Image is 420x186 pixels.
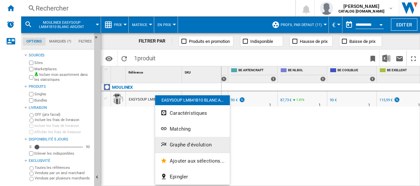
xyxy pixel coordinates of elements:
button: Graphe d'évolution [155,137,230,153]
span: Epingler [170,174,188,180]
button: Matching [155,121,230,137]
span: Matching [170,126,191,132]
span: Graphe d'évolution [170,142,212,148]
button: Ajouter aux sélections... [155,153,230,169]
span: Caractéristiques [170,110,207,116]
div: EASYSOUP LM841B10 BLANC A... [155,95,230,105]
button: Caractéristiques [155,105,230,121]
button: Epingler... [155,169,230,185]
span: Ajouter aux sélections... [170,158,225,164]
